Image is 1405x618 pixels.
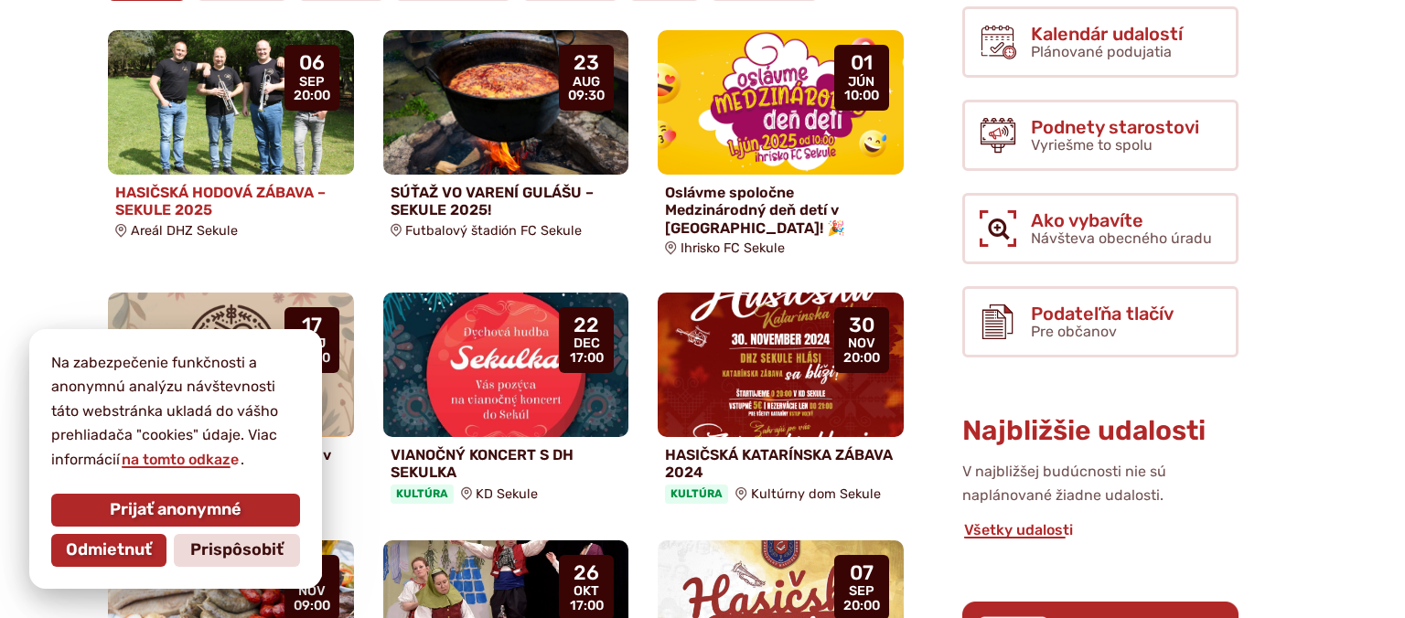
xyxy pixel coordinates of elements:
[190,540,284,560] span: Prispôsobiť
[568,75,605,90] span: aug
[962,416,1239,446] h3: Najbližšie udalosti
[51,534,166,567] button: Odmietnuť
[844,52,879,74] span: 01
[843,314,880,336] span: 30
[66,540,152,560] span: Odmietnuť
[570,584,604,599] span: okt
[570,336,604,351] span: dec
[568,89,605,103] span: 09:30
[1031,136,1153,154] span: Vyriešme to spolu
[391,485,454,503] span: Kultúra
[843,351,880,366] span: 20:00
[1031,43,1172,60] span: Plánované podujatia
[568,52,605,74] span: 23
[383,30,629,245] a: SÚŤAŽ VO VARENÍ GULÁŠU – SEKULE 2025! Futbalový štadión FC Sekule 23 aug 09:30
[843,562,880,584] span: 07
[843,336,880,351] span: nov
[843,599,880,613] span: 20:00
[843,584,880,599] span: sep
[476,486,538,502] span: KD Sekule
[962,100,1239,171] a: Podnety starostovi Vyriešme to spolu
[665,485,728,503] span: Kultúra
[391,446,622,481] h4: VIANOČNÝ KONCERT S DH SEKULKA
[658,30,904,262] a: Oslávme spoločne Medzinárodný deň detí v [GEOGRAPHIC_DATA]! 🎉 Ihrisko FC Sekule 01 jún 10:00
[108,30,354,245] a: HASIČSKÁ HODOVÁ ZÁBAVA – SEKULE 2025 Areál DHZ Sekule 06 sep 20:00
[1031,210,1212,230] span: Ako vybavíte
[405,223,582,239] span: Futbalový štadión FC Sekule
[570,314,604,336] span: 22
[108,293,354,507] a: Sekulský jarmok remeselníkov 2025 Centrum obce 17 máj 09:00
[570,599,604,613] span: 17:00
[1031,24,1183,44] span: Kalendár udalostí
[51,351,300,472] p: Na zabezpečenie funkčnosti a anonymnú analýzu návštevnosti táto webstránka ukladá do vášho prehli...
[665,446,896,481] h4: HASIČSKÁ KATARÍNSKA ZÁBAVA 2024
[570,351,604,366] span: 17:00
[294,89,330,103] span: 20:00
[391,184,622,218] h4: SÚŤAŽ VO VARENÍ GULÁŠU – SEKULE 2025!
[1031,117,1199,137] span: Podnety starostovi
[962,286,1239,357] a: Podateľňa tlačív Pre občanov
[844,89,879,103] span: 10:00
[294,314,330,336] span: 17
[1031,304,1174,324] span: Podateľňa tlačív
[120,451,241,468] a: na tomto odkaze
[570,562,604,584] span: 26
[658,293,904,511] a: HASIČSKÁ KATARÍNSKA ZÁBAVA 2024 KultúraKultúrny dom Sekule 30 nov 20:00
[51,494,300,527] button: Prijať anonymné
[115,184,347,218] h4: HASIČSKÁ HODOVÁ ZÁBAVA – SEKULE 2025
[751,486,881,502] span: Kultúrny dom Sekule
[962,460,1239,508] p: V najbližšej budúcnosti nie sú naplánované žiadne udalosti.
[681,240,785,256] span: Ihrisko FC Sekule
[294,599,330,613] span: 09:00
[962,521,1075,538] a: Všetky udalosti
[1031,323,1117,340] span: Pre občanov
[1031,229,1212,247] span: Návšteva obecného úradu
[294,52,330,74] span: 06
[962,6,1239,78] a: Kalendár udalostí Plánované podujatia
[174,534,300,567] button: Prispôsobiť
[294,75,330,90] span: sep
[665,184,896,237] h4: Oslávme spoločne Medzinárodný deň detí v [GEOGRAPHIC_DATA]! 🎉
[844,75,879,90] span: jún
[294,584,330,599] span: nov
[131,223,238,239] span: Areál DHZ Sekule
[383,293,629,511] a: VIANOČNÝ KONCERT S DH SEKULKA KultúraKD Sekule 22 dec 17:00
[962,193,1239,264] a: Ako vybavíte Návšteva obecného úradu
[110,500,241,520] span: Prijať anonymné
